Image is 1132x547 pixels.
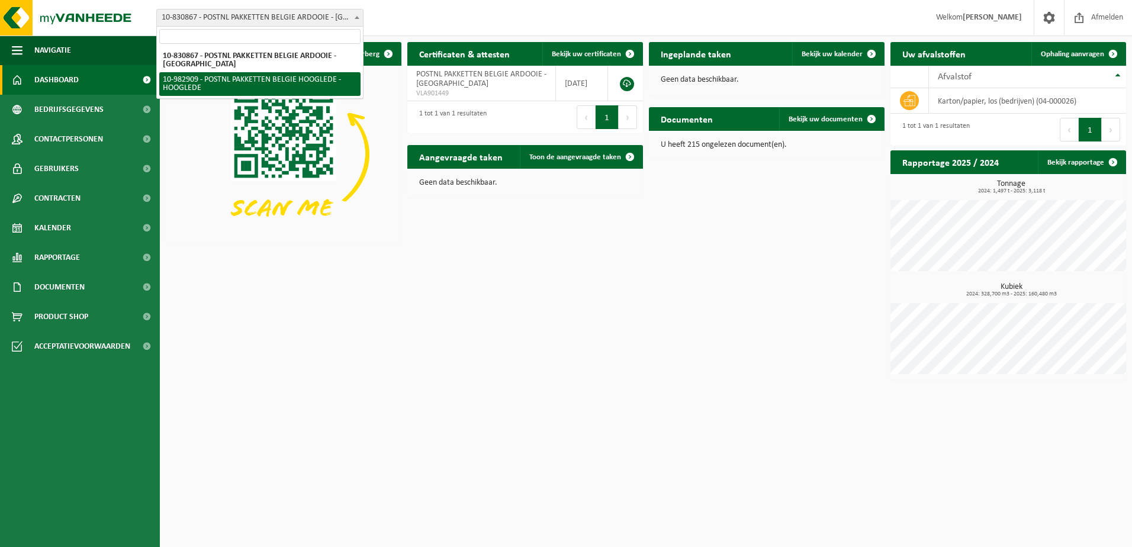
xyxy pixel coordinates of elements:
[416,89,546,98] span: VLA901449
[34,272,85,302] span: Documenten
[890,42,977,65] h2: Uw afvalstoffen
[896,117,970,143] div: 1 tot 1 van 1 resultaten
[34,36,71,65] span: Navigatie
[407,42,522,65] h2: Certificaten & attesten
[34,302,88,332] span: Product Shop
[890,150,1011,173] h2: Rapportage 2025 / 2024
[896,188,1126,194] span: 2024: 1,497 t - 2025: 3,118 t
[896,180,1126,194] h3: Tonnage
[896,283,1126,297] h3: Kubiek
[552,50,621,58] span: Bekijk uw certificaten
[649,42,743,65] h2: Ingeplande taken
[407,145,514,168] h2: Aangevraagde taken
[34,332,130,361] span: Acceptatievoorwaarden
[156,9,364,27] span: 10-830867 - POSTNL PAKKETTEN BELGIE ARDOOIE - ARDOOIE
[661,141,873,149] p: U heeft 215 ongelezen document(en).
[34,213,71,243] span: Kalender
[596,105,619,129] button: 1
[34,124,103,154] span: Contactpersonen
[802,50,863,58] span: Bekijk uw kalender
[159,49,361,72] li: 10-830867 - POSTNL PAKKETTEN BELGIE ARDOOIE - [GEOGRAPHIC_DATA]
[542,42,642,66] a: Bekijk uw certificaten
[1060,118,1079,141] button: Previous
[661,76,873,84] p: Geen data beschikbaar.
[157,9,363,26] span: 10-830867 - POSTNL PAKKETTEN BELGIE ARDOOIE - ARDOOIE
[413,104,487,130] div: 1 tot 1 van 1 resultaten
[34,95,104,124] span: Bedrijfsgegevens
[577,105,596,129] button: Previous
[416,70,546,88] span: POSTNL PAKKETTEN BELGIE ARDOOIE - [GEOGRAPHIC_DATA]
[166,66,401,243] img: Download de VHEPlus App
[938,72,972,82] span: Afvalstof
[1041,50,1104,58] span: Ophaling aanvragen
[1079,118,1102,141] button: 1
[353,50,380,58] span: Verberg
[1031,42,1125,66] a: Ophaling aanvragen
[792,42,883,66] a: Bekijk uw kalender
[789,115,863,123] span: Bekijk uw documenten
[529,153,621,161] span: Toon de aangevraagde taken
[34,184,81,213] span: Contracten
[34,154,79,184] span: Gebruikers
[419,179,631,187] p: Geen data beschikbaar.
[649,107,725,130] h2: Documenten
[159,72,361,96] li: 10-982909 - POSTNL PAKKETTEN BELGIE HOOGLEDE - HOOGLEDE
[520,145,642,169] a: Toon de aangevraagde taken
[896,291,1126,297] span: 2024: 328,700 m3 - 2025: 160,480 m3
[619,105,637,129] button: Next
[344,42,400,66] button: Verberg
[1038,150,1125,174] a: Bekijk rapportage
[1102,118,1120,141] button: Next
[779,107,883,131] a: Bekijk uw documenten
[34,243,80,272] span: Rapportage
[929,88,1126,114] td: karton/papier, los (bedrijven) (04-000026)
[34,65,79,95] span: Dashboard
[963,13,1022,22] strong: [PERSON_NAME]
[556,66,608,101] td: [DATE]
